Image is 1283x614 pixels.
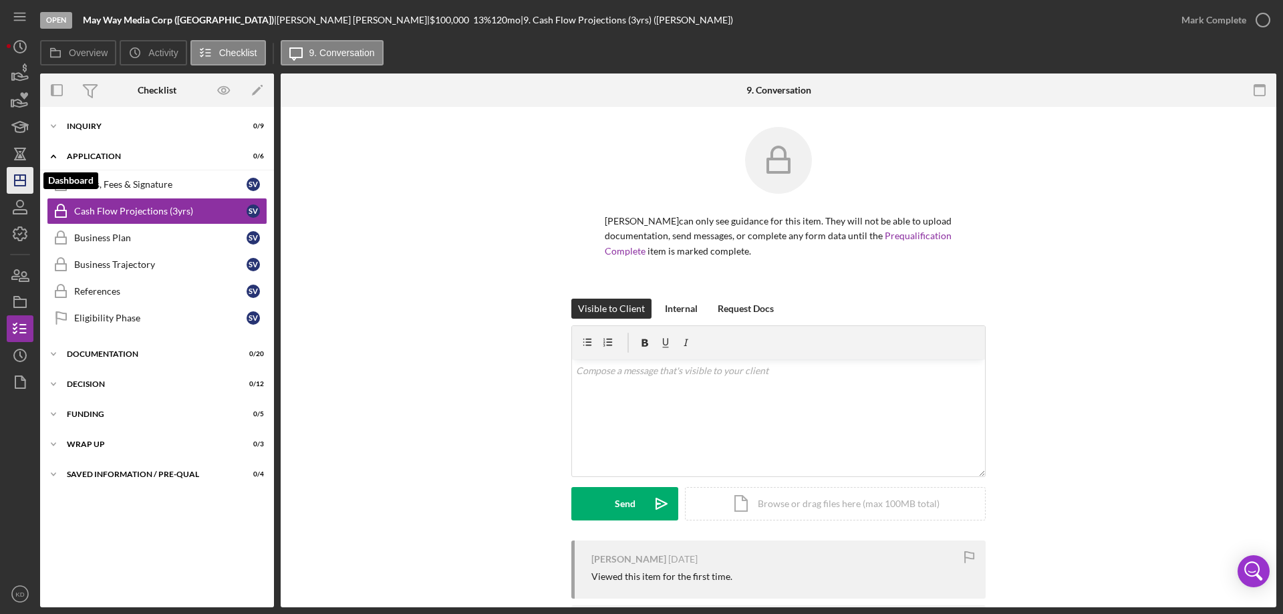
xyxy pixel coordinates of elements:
div: 0 / 5 [240,410,264,418]
div: 0 / 9 [240,122,264,130]
div: Internal [665,299,698,319]
div: Documentation [67,350,231,358]
button: Send [571,487,678,520]
div: Mark Complete [1181,7,1246,33]
div: 0 / 6 [240,152,264,160]
div: S V [247,311,260,325]
div: Open Intercom Messenger [1238,555,1270,587]
a: ReferencesSV [47,278,267,305]
div: Funding [67,410,231,418]
text: KD [15,591,24,598]
div: Open [40,12,72,29]
div: Business Trajectory [74,259,247,270]
button: Activity [120,40,186,65]
div: | [83,15,277,25]
div: | 9. Cash Flow Projections (3yrs) ([PERSON_NAME]) [521,15,733,25]
div: S V [247,204,260,218]
b: May Way Media Corp ([GEOGRAPHIC_DATA]) [83,14,274,25]
div: S V [247,285,260,298]
div: Cash Flow Projections (3yrs) [74,206,247,216]
div: Decision [67,380,231,388]
div: Request Docs [718,299,774,319]
div: Business Plan [74,233,247,243]
a: Eligibility PhaseSV [47,305,267,331]
div: S V [247,178,260,191]
button: Overview [40,40,116,65]
button: KD [7,581,33,607]
div: Saved Information / Pre-Qual [67,470,231,478]
span: $100,000 [430,14,469,25]
button: Mark Complete [1168,7,1276,33]
a: Cash Flow Projections (3yrs)SV [47,198,267,224]
div: References [74,286,247,297]
a: Terms, Fees & SignatureSV [47,171,267,198]
button: Checklist [190,40,266,65]
div: 0 / 4 [240,470,264,478]
div: Viewed this item for the first time. [591,571,732,582]
div: 120 mo [491,15,521,25]
a: Business PlanSV [47,224,267,251]
button: Internal [658,299,704,319]
div: 13 % [473,15,491,25]
label: Checklist [219,47,257,58]
div: S V [247,231,260,245]
div: Checklist [138,85,176,96]
button: Request Docs [711,299,780,319]
div: [PERSON_NAME] [PERSON_NAME] | [277,15,430,25]
a: Business TrajectorySV [47,251,267,278]
div: Send [615,487,635,520]
div: Visible to Client [578,299,645,319]
button: Visible to Client [571,299,652,319]
div: 0 / 3 [240,440,264,448]
p: [PERSON_NAME] can only see guidance for this item. They will not be able to upload documentation,... [605,214,952,259]
div: 0 / 20 [240,350,264,358]
div: 9. Conversation [746,85,811,96]
div: Wrap up [67,440,231,448]
div: Inquiry [67,122,231,130]
div: Terms, Fees & Signature [74,179,247,190]
div: 0 / 12 [240,380,264,388]
div: Application [67,152,231,160]
button: 9. Conversation [281,40,384,65]
div: [PERSON_NAME] [591,554,666,565]
div: S V [247,258,260,271]
div: Eligibility Phase [74,313,247,323]
a: Prequalification Complete [605,230,952,256]
label: Overview [69,47,108,58]
time: 2025-09-02 21:13 [668,554,698,565]
label: 9. Conversation [309,47,375,58]
label: Activity [148,47,178,58]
